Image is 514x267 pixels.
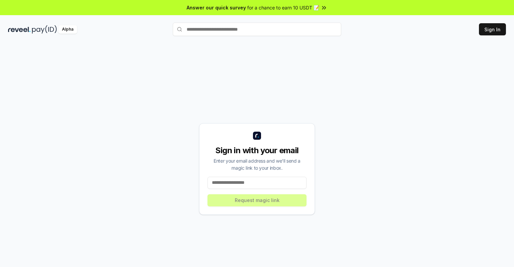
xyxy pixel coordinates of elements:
[187,4,246,11] span: Answer our quick survey
[32,25,57,34] img: pay_id
[207,145,307,156] div: Sign in with your email
[8,25,31,34] img: reveel_dark
[479,23,506,35] button: Sign In
[58,25,77,34] div: Alpha
[247,4,319,11] span: for a chance to earn 10 USDT 📝
[207,157,307,171] div: Enter your email address and we’ll send a magic link to your inbox.
[253,132,261,140] img: logo_small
